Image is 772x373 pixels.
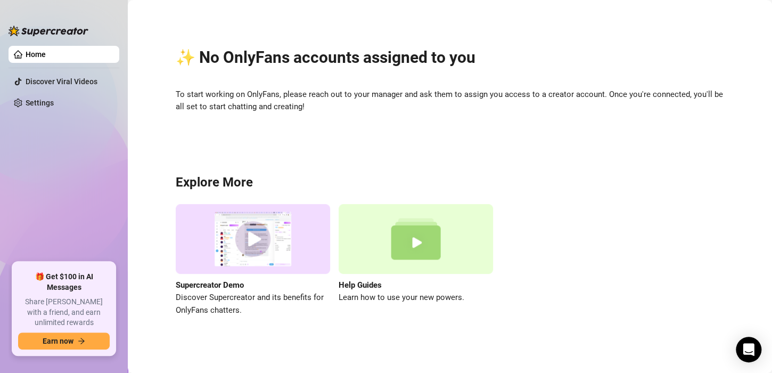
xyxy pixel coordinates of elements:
h2: ✨ No OnlyFans accounts assigned to you [176,47,724,68]
span: Learn how to use your new powers. [339,291,493,304]
a: Supercreator DemoDiscover Supercreator and its benefits for OnlyFans chatters. [176,204,330,317]
h3: Explore More [176,174,724,191]
a: Help GuidesLearn how to use your new powers. [339,204,493,317]
div: Open Intercom Messenger [736,337,761,362]
span: Share [PERSON_NAME] with a friend, and earn unlimited rewards [18,297,110,328]
span: Discover Supercreator and its benefits for OnlyFans chatters. [176,291,330,317]
span: 🎁 Get $100 in AI Messages [18,272,110,293]
img: help guides [339,204,493,274]
button: Earn nowarrow-right [18,333,110,350]
a: Home [26,50,46,59]
a: Settings [26,99,54,107]
span: To start working on OnlyFans, please reach out to your manager and ask them to assign you access ... [176,88,724,113]
strong: Supercreator Demo [176,280,244,290]
span: arrow-right [78,337,85,345]
img: logo-BBDzfeDw.svg [9,26,88,36]
a: Discover Viral Videos [26,77,97,86]
img: supercreator demo [176,204,330,274]
strong: Help Guides [339,280,382,290]
span: Earn now [43,337,73,345]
